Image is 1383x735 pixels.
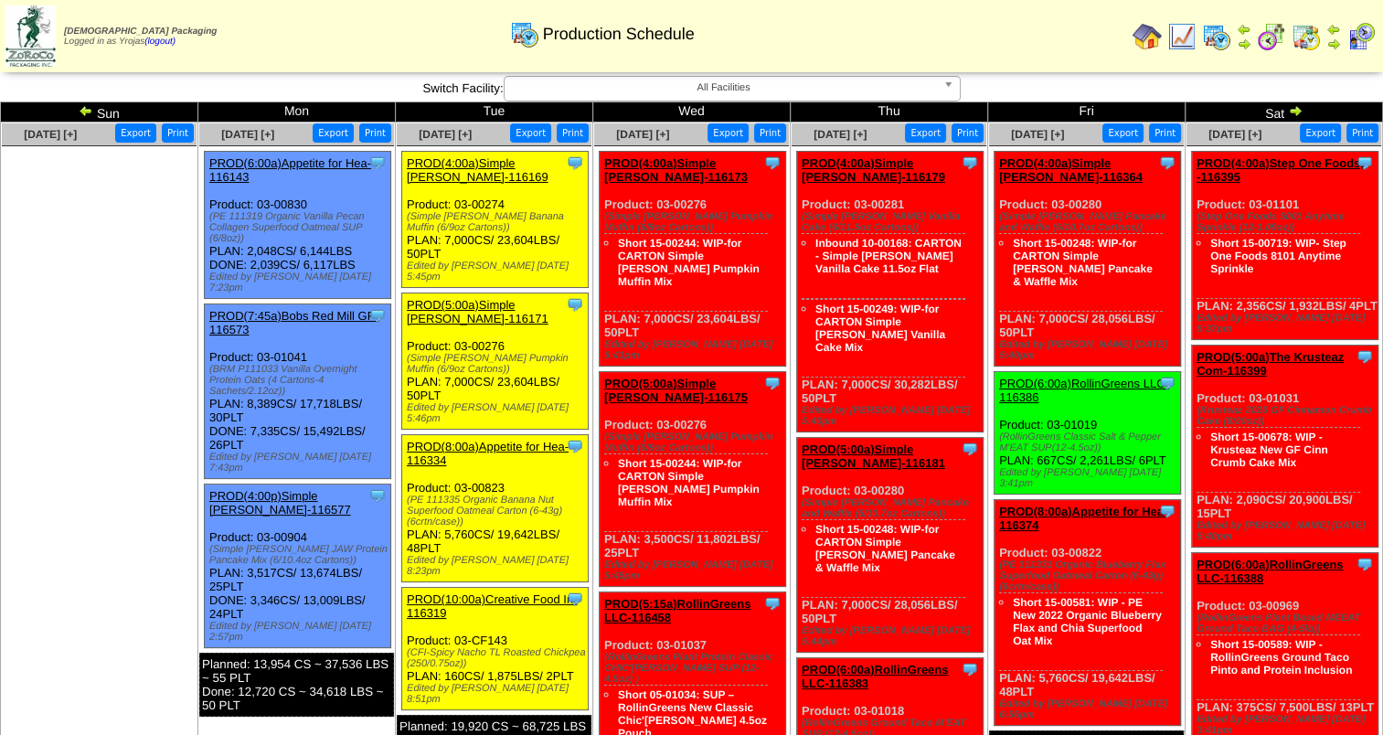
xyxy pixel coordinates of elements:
[199,653,394,717] div: Planned: 13,954 CS ~ 37,536 LBS ~ 55 PLT Done: 12,720 CS ~ 34,618 LBS ~ 50 PLT
[407,683,588,705] div: Edited by [PERSON_NAME] [DATE] 8:51pm
[1356,154,1374,172] img: Tooltip
[557,123,589,143] button: Print
[1158,154,1176,172] img: Tooltip
[407,495,588,527] div: (PE 111335 Organic Banana Nut Superfood Oatmeal Carton (6-43g)(6crtn/case))
[510,19,539,48] img: calendarprod.gif
[209,364,390,397] div: (BRM P111033 Vanilla Overnight Protein Oats (4 Cartons-4 Sachets/2.12oz))
[604,156,748,184] a: PROD(4:00a)Simple [PERSON_NAME]-116173
[616,128,669,141] span: [DATE] [+]
[797,152,984,432] div: Product: 03-00281 PLAN: 7,000CS / 30,282LBS / 50PLT
[802,156,945,184] a: PROD(4:00a)Simple [PERSON_NAME]-116179
[1013,237,1153,288] a: Short 15-00248: WIP-for CARTON Simple [PERSON_NAME] Pancake & Waffle Mix
[604,559,785,581] div: Edited by [PERSON_NAME] [DATE] 5:45pm
[396,102,593,122] td: Tue
[961,660,979,678] img: Tooltip
[79,103,93,118] img: arrowleft.gif
[618,457,760,508] a: Short 15-00244: WIP-for CARTON Simple [PERSON_NAME] Pumpkin Muffin Mix
[763,374,782,392] img: Tooltip
[1257,22,1286,51] img: calendarblend.gif
[512,77,936,99] span: All Facilities
[402,588,589,710] div: Product: 03-CF143 PLAN: 160CS / 1,875LBS / 2PLT
[1197,558,1343,585] a: PROD(6:00a)RollinGreens LLC-116388
[802,625,983,647] div: Edited by [PERSON_NAME] [DATE] 5:44pm
[1356,555,1374,573] img: Tooltip
[198,102,396,122] td: Mon
[995,152,1181,367] div: Product: 03-00280 PLAN: 7,000CS / 28,056LBS / 50PLT
[999,505,1167,532] a: PROD(8:00a)Appetite for Hea-116374
[600,152,786,367] div: Product: 03-00276 PLAN: 7,000CS / 23,604LBS / 50PLT
[419,128,472,141] span: [DATE] [+]
[1202,22,1231,51] img: calendarprod.gif
[1210,431,1328,469] a: Short 15-00678: WIP - Krusteaz New GF Cinn Crumb Cake Mix
[407,298,548,325] a: PROD(5:00a)Simple [PERSON_NAME]-116171
[510,123,551,143] button: Export
[64,27,217,47] span: Logged in as Yrojas
[402,152,589,288] div: Product: 03-00274 PLAN: 7,000CS / 23,604LBS / 50PLT
[961,154,979,172] img: Tooltip
[407,156,548,184] a: PROD(4:00a)Simple [PERSON_NAME]-116169
[999,431,1180,453] div: (RollinGreens Classic Salt & Pepper M'EAT SUP(12-4.5oz))
[995,372,1181,495] div: Product: 03-01019 PLAN: 667CS / 2,261LBS / 6PLT
[802,663,948,690] a: PROD(6:00a)RollinGreens LLC-116383
[1102,123,1144,143] button: Export
[566,590,584,608] img: Tooltip
[999,559,1180,592] div: (PE 111331 Organic Blueberry Flax Superfood Oatmeal Carton (6-43g)(6crtn/case))
[1288,103,1303,118] img: arrowright.gif
[407,402,588,424] div: Edited by [PERSON_NAME] [DATE] 5:46pm
[407,353,588,375] div: (Simple [PERSON_NAME] Pumpkin Muffin (6/9oz Cartons))
[209,544,390,566] div: (Simple [PERSON_NAME] JAW Protein Pancake Mix (6/10.4oz Cartons))
[205,485,391,648] div: Product: 03-00904 PLAN: 3,517CS / 13,674LBS / 25PLT DONE: 3,346CS / 13,009LBS / 24PLT
[604,597,750,624] a: PROD(5:15a)RollinGreens LLC-116458
[1237,37,1251,51] img: arrowright.gif
[600,372,786,587] div: Product: 03-00276 PLAN: 3,500CS / 11,802LBS / 25PLT
[802,497,983,519] div: (Simple [PERSON_NAME] Pancake and Waffle (6/10.7oz Cartons))
[313,123,354,143] button: Export
[1192,346,1378,548] div: Product: 03-01031 PLAN: 2,090CS / 20,900LBS / 15PLT
[802,405,983,427] div: Edited by [PERSON_NAME] [DATE] 5:40pm
[999,467,1180,489] div: Edited by [PERSON_NAME] [DATE] 3:41pm
[407,261,588,282] div: Edited by [PERSON_NAME] [DATE] 5:45pm
[593,102,791,122] td: Wed
[999,377,1169,404] a: PROD(6:00a)RollinGreens LLC-116386
[407,647,588,669] div: (CFI-Spicy Nacho TL Roasted Chickpea (250/0.75oz))
[905,123,946,143] button: Export
[407,211,588,233] div: (Simple [PERSON_NAME] Banana Muffin (6/9oz Cartons))
[209,621,390,643] div: Edited by [PERSON_NAME] [DATE] 2:57pm
[1197,313,1378,335] div: Edited by [PERSON_NAME] [DATE] 5:37pm
[1197,350,1344,378] a: PROD(5:00a)The Krusteaz Com-116399
[604,652,785,685] div: (RollinGreens Plant Protein Classic CHIC'[PERSON_NAME] SUP (12-4.5oz) )
[815,303,945,354] a: Short 15-00249: WIP-for CARTON Simple [PERSON_NAME] Vanilla Cake Mix
[797,438,984,653] div: Product: 03-00280 PLAN: 7,000CS / 28,056LBS / 50PLT
[5,5,56,67] img: zoroco-logo-small.webp
[368,486,387,505] img: Tooltip
[1158,374,1176,392] img: Tooltip
[221,128,274,141] span: [DATE] [+]
[815,237,962,275] a: Inbound 10-00168: CARTON - Simple [PERSON_NAME] Vanilla Cake 11.5oz Flat
[1197,405,1378,427] div: (Krusteaz 2025 GF Cinnamon Crumb Cake (8/20oz))
[162,123,194,143] button: Print
[952,123,984,143] button: Print
[24,128,77,141] a: [DATE] [+]
[802,211,983,233] div: (Simple [PERSON_NAME] Vanilla Cake (6/11.5oz Cartons))
[604,211,785,233] div: (Simple [PERSON_NAME] Pumpkin Muffin (6/9oz Cartons))
[144,37,176,47] a: (logout)
[1,102,198,122] td: Sun
[1197,520,1378,542] div: Edited by [PERSON_NAME] [DATE] 5:40pm
[814,128,867,141] a: [DATE] [+]
[1210,237,1346,275] a: Short 15-00719: WIP- Step One Foods 8101 Anytime Sprinkle
[407,440,569,467] a: PROD(8:00a)Appetite for Hea-116334
[566,154,584,172] img: Tooltip
[1356,347,1374,366] img: Tooltip
[999,339,1180,361] div: Edited by [PERSON_NAME] [DATE] 5:40pm
[407,555,588,577] div: Edited by [PERSON_NAME] [DATE] 8:23pm
[988,102,1186,122] td: Fri
[999,698,1180,720] div: Edited by [PERSON_NAME] [DATE] 6:56pm
[604,339,785,361] div: Edited by [PERSON_NAME] [DATE] 5:41pm
[209,452,390,474] div: Edited by [PERSON_NAME] [DATE] 7:43pm
[1167,22,1197,51] img: line_graph.gif
[543,25,695,44] span: Production Schedule
[1210,638,1352,676] a: Short 15-00589: WIP - RollinGreens Ground Taco Pinto and Protein Inclusion
[209,211,390,244] div: (PE 111319 Organic Vanilla Pecan Collagen Superfood Oatmeal SUP (6/8oz))
[754,123,786,143] button: Print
